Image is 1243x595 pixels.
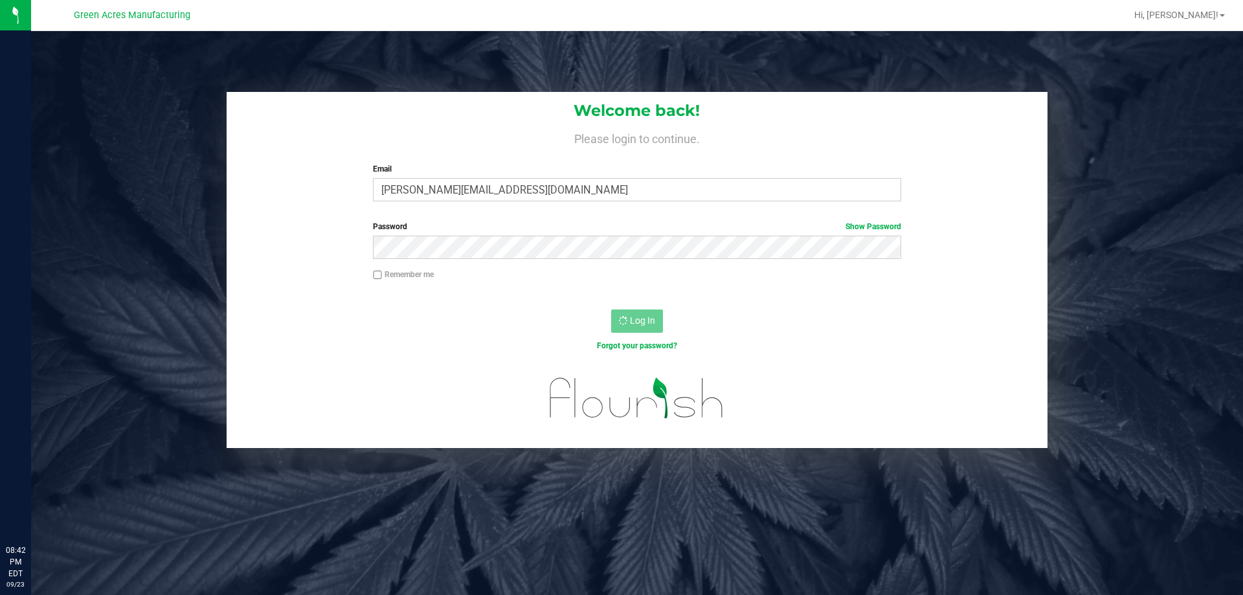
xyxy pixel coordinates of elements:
[534,365,739,431] img: flourish_logo.svg
[845,222,901,231] a: Show Password
[373,222,407,231] span: Password
[227,129,1047,145] h4: Please login to continue.
[597,341,677,350] a: Forgot your password?
[74,10,190,21] span: Green Acres Manufacturing
[630,315,655,326] span: Log In
[373,269,434,280] label: Remember me
[373,163,901,175] label: Email
[227,102,1047,119] h1: Welcome back!
[6,544,25,579] p: 08:42 PM EDT
[373,271,382,280] input: Remember me
[611,309,663,333] button: Log In
[1134,10,1218,20] span: Hi, [PERSON_NAME]!
[6,579,25,589] p: 09/23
